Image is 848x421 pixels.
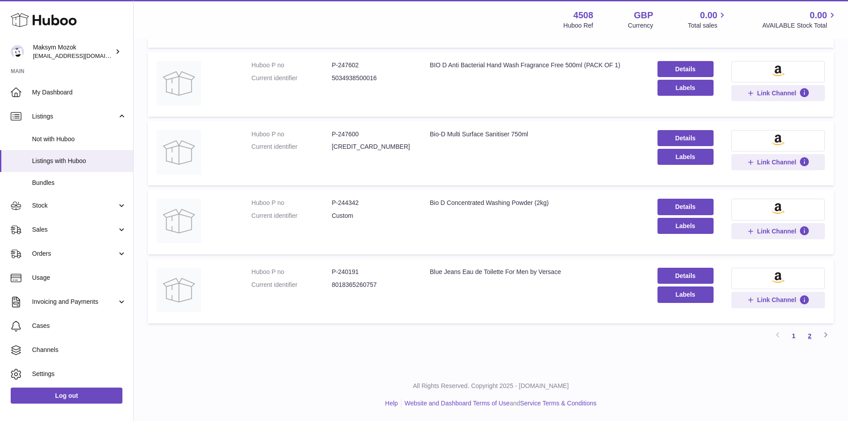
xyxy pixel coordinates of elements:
[657,130,714,146] a: Details
[11,388,122,404] a: Log out
[573,9,593,21] strong: 4508
[252,281,332,289] dt: Current identifier
[430,199,639,207] div: Bio D Concentrated Washing Powder (2kg)
[657,286,714,302] button: Labels
[771,65,784,76] img: amazon-small.png
[252,268,332,276] dt: Huboo P no
[33,52,131,59] span: [EMAIL_ADDRESS][DOMAIN_NAME]
[657,61,714,77] a: Details
[252,74,332,82] dt: Current identifier
[332,61,412,69] dd: P-247602
[332,268,412,276] dd: P-240191
[141,382,841,390] p: All Rights Reserved. Copyright 2025 - [DOMAIN_NAME]
[32,346,126,354] span: Channels
[430,61,639,69] div: BIO D Anti Bacterial Hand Wash Fragrance Free 500ml (PACK OF 1)
[657,149,714,165] button: Labels
[731,223,825,239] button: Link Channel
[810,9,827,21] span: 0.00
[157,268,201,312] img: Blue Jeans Eau de Toilette For Men by Versace
[32,370,126,378] span: Settings
[32,112,117,121] span: Listings
[32,157,126,165] span: Listings with Huboo
[757,158,796,166] span: Link Channel
[757,296,796,304] span: Link Channel
[657,80,714,96] button: Labels
[32,88,126,97] span: My Dashboard
[32,274,126,282] span: Usage
[564,21,593,30] div: Huboo Ref
[657,218,714,234] button: Labels
[332,199,412,207] dd: P-244342
[786,328,802,344] a: 1
[157,199,201,243] img: Bio D Concentrated Washing Powder (2kg)
[157,130,201,175] img: Bio-D Multi Surface Sanitiser 750ml
[252,199,332,207] dt: Huboo P no
[430,130,639,139] div: Bio-D Multi Surface Sanitiser 750ml
[520,400,596,407] a: Service Terms & Conditions
[771,272,784,283] img: amazon-small.png
[32,179,126,187] span: Bundles
[252,130,332,139] dt: Huboo P no
[252,212,332,220] dt: Current identifier
[688,21,727,30] span: Total sales
[757,89,796,97] span: Link Channel
[33,43,113,60] div: Maksym Mozok
[430,268,639,276] div: Blue Jeans Eau de Toilette For Men by Versace
[252,61,332,69] dt: Huboo P no
[762,9,837,30] a: 0.00 AVAILABLE Stock Total
[32,135,126,143] span: Not with Huboo
[771,203,784,214] img: amazon-small.png
[402,399,596,408] li: and
[802,328,818,344] a: 2
[332,143,412,151] dd: [CREDIT_CARD_NUMBER]
[762,21,837,30] span: AVAILABLE Stock Total
[157,61,201,106] img: BIO D Anti Bacterial Hand Wash Fragrance Free 500ml (PACK OF 1)
[11,45,24,58] img: internalAdmin-4508@internal.huboo.com
[32,322,126,330] span: Cases
[657,199,714,215] a: Details
[332,281,412,289] dd: 8018365260757
[757,227,796,235] span: Link Channel
[731,292,825,308] button: Link Channel
[332,212,412,220] dd: Custom
[32,249,117,258] span: Orders
[657,268,714,284] a: Details
[731,154,825,170] button: Link Channel
[731,85,825,101] button: Link Channel
[332,74,412,82] dd: 5034938500016
[32,225,117,234] span: Sales
[688,9,727,30] a: 0.00 Total sales
[252,143,332,151] dt: Current identifier
[385,400,398,407] a: Help
[634,9,653,21] strong: GBP
[332,130,412,139] dd: P-247600
[405,400,510,407] a: Website and Dashboard Terms of Use
[771,135,784,145] img: amazon-small.png
[700,9,718,21] span: 0.00
[628,21,653,30] div: Currency
[32,298,117,306] span: Invoicing and Payments
[32,201,117,210] span: Stock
